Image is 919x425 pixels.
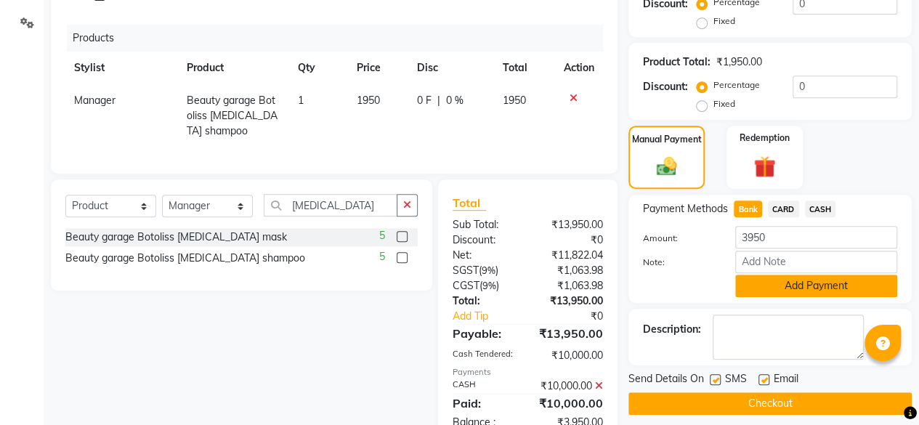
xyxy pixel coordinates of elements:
input: Search or Scan [264,194,397,216]
div: ₹11,822.04 [527,248,614,263]
th: Total [494,52,555,84]
label: Fixed [713,97,735,110]
div: Sub Total: [442,217,528,232]
input: Amount [735,226,897,248]
span: Bank [734,201,762,217]
label: Percentage [713,78,760,92]
div: ₹1,950.00 [716,54,762,70]
label: Redemption [740,131,790,145]
span: SGST [453,264,479,277]
div: ₹0 [527,232,614,248]
th: Disc [408,52,494,84]
input: Add Note [735,251,897,273]
th: Action [555,52,603,84]
div: Beauty garage Botoliss [MEDICAL_DATA] mask [65,230,287,245]
div: ( ) [442,278,528,294]
span: 1950 [356,94,379,107]
div: ₹1,063.98 [527,278,614,294]
div: Net: [442,248,528,263]
button: Checkout [628,392,912,415]
img: _gift.svg [747,153,782,180]
div: ( ) [442,263,528,278]
label: Fixed [713,15,735,28]
div: ₹13,950.00 [527,217,614,232]
span: 1 [298,94,304,107]
span: CASH [805,201,836,217]
button: Add Payment [735,275,897,297]
div: Product Total: [643,54,710,70]
span: 0 F [417,93,432,108]
span: 9% [482,264,495,276]
div: ₹0 [542,309,614,324]
th: Product [178,52,289,84]
div: Payments [453,366,603,379]
div: ₹10,000.00 [527,379,614,394]
div: ₹10,000.00 [527,394,614,412]
div: ₹13,950.00 [527,294,614,309]
label: Note: [632,256,724,269]
span: Email [774,371,798,389]
label: Manual Payment [632,133,702,146]
div: Discount: [643,79,688,94]
div: Total: [442,294,528,309]
span: CARD [768,201,799,217]
span: Manager [74,94,116,107]
div: Paid: [442,394,528,412]
span: SMS [725,371,747,389]
div: Payable: [442,325,528,342]
span: Beauty garage Botoliss [MEDICAL_DATA] shampoo [187,94,278,137]
div: CASH [442,379,528,394]
th: Price [347,52,408,84]
span: 0 % [446,93,463,108]
th: Qty [289,52,347,84]
div: Beauty garage Botoliss [MEDICAL_DATA] shampoo [65,251,305,266]
span: | [437,93,440,108]
div: Discount: [442,232,528,248]
span: 5 [379,228,385,243]
div: ₹1,063.98 [527,263,614,278]
div: ₹10,000.00 [527,348,614,363]
span: 1950 [503,94,526,107]
a: Add Tip [442,309,542,324]
span: Total [453,195,486,211]
span: Send Details On [628,371,704,389]
span: 5 [379,249,385,264]
div: Cash Tendered: [442,348,528,363]
span: Payment Methods [643,201,728,216]
div: ₹13,950.00 [527,325,614,342]
div: Description: [643,322,701,337]
span: CGST [453,279,479,292]
th: Stylist [65,52,178,84]
label: Amount: [632,232,724,245]
span: 9% [482,280,496,291]
img: _cash.svg [650,155,684,178]
div: Products [67,25,614,52]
